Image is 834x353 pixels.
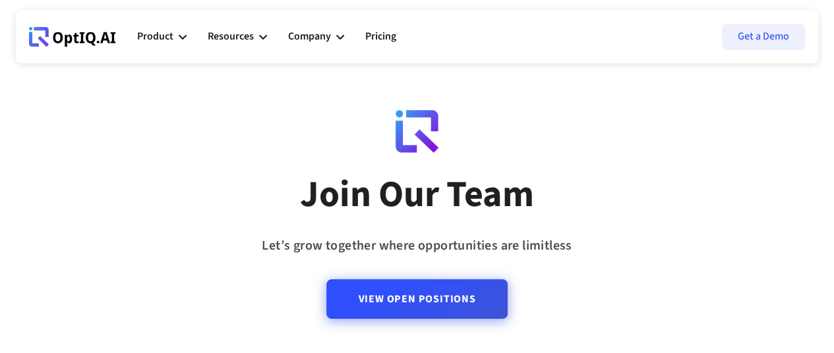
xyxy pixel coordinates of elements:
[29,17,116,57] a: Webflow Homepage
[288,28,331,45] div: Company
[137,17,187,57] div: Product
[208,17,267,57] div: Resources
[29,46,30,47] div: Webflow Homepage
[262,234,572,258] div: Let’s grow together where opportunities are limitless
[300,172,534,218] div: Join Our Team
[208,28,254,45] div: Resources
[326,279,507,319] a: View Open Positions
[365,17,396,57] a: Pricing
[722,24,805,50] a: Get a Demo
[137,28,173,45] div: Product
[288,17,344,57] div: Company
